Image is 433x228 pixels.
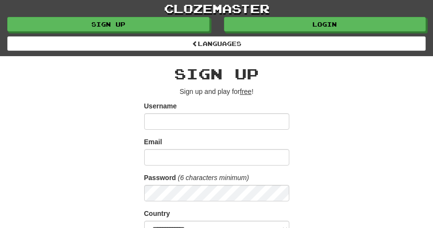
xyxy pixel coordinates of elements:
[144,137,162,147] label: Email
[224,17,426,31] a: Login
[144,209,170,218] label: Country
[144,87,289,96] p: Sign up and play for !
[240,88,252,95] u: free
[144,66,289,82] h2: Sign up
[144,173,176,182] label: Password
[7,36,426,51] a: Languages
[144,101,177,111] label: Username
[178,174,249,182] em: (6 characters minimum)
[7,17,209,31] a: Sign up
